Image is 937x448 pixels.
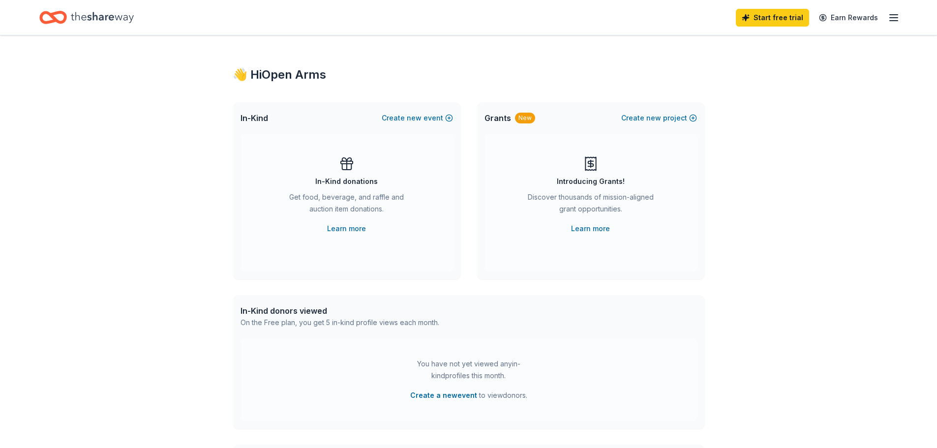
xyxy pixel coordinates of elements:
span: Grants [484,112,511,124]
a: Learn more [327,223,366,235]
span: In-Kind [241,112,268,124]
div: On the Free plan, you get 5 in-kind profile views each month. [241,317,439,329]
button: Createnewproject [621,112,697,124]
div: New [515,113,535,123]
div: Discover thousands of mission-aligned grant opportunities. [524,191,658,219]
a: Earn Rewards [813,9,884,27]
div: In-Kind donations [315,176,378,187]
span: new [646,112,661,124]
div: Get food, beverage, and raffle and auction item donations. [280,191,414,219]
span: to view donors . [410,389,527,401]
div: In-Kind donors viewed [241,305,439,317]
button: Create a newevent [410,389,477,401]
a: Home [39,6,134,29]
div: 👋 Hi Open Arms [233,67,705,83]
div: Introducing Grants! [557,176,625,187]
a: Learn more [571,223,610,235]
button: Createnewevent [382,112,453,124]
div: You have not yet viewed any in-kind profiles this month. [407,358,530,382]
a: Start free trial [736,9,809,27]
span: new [407,112,422,124]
